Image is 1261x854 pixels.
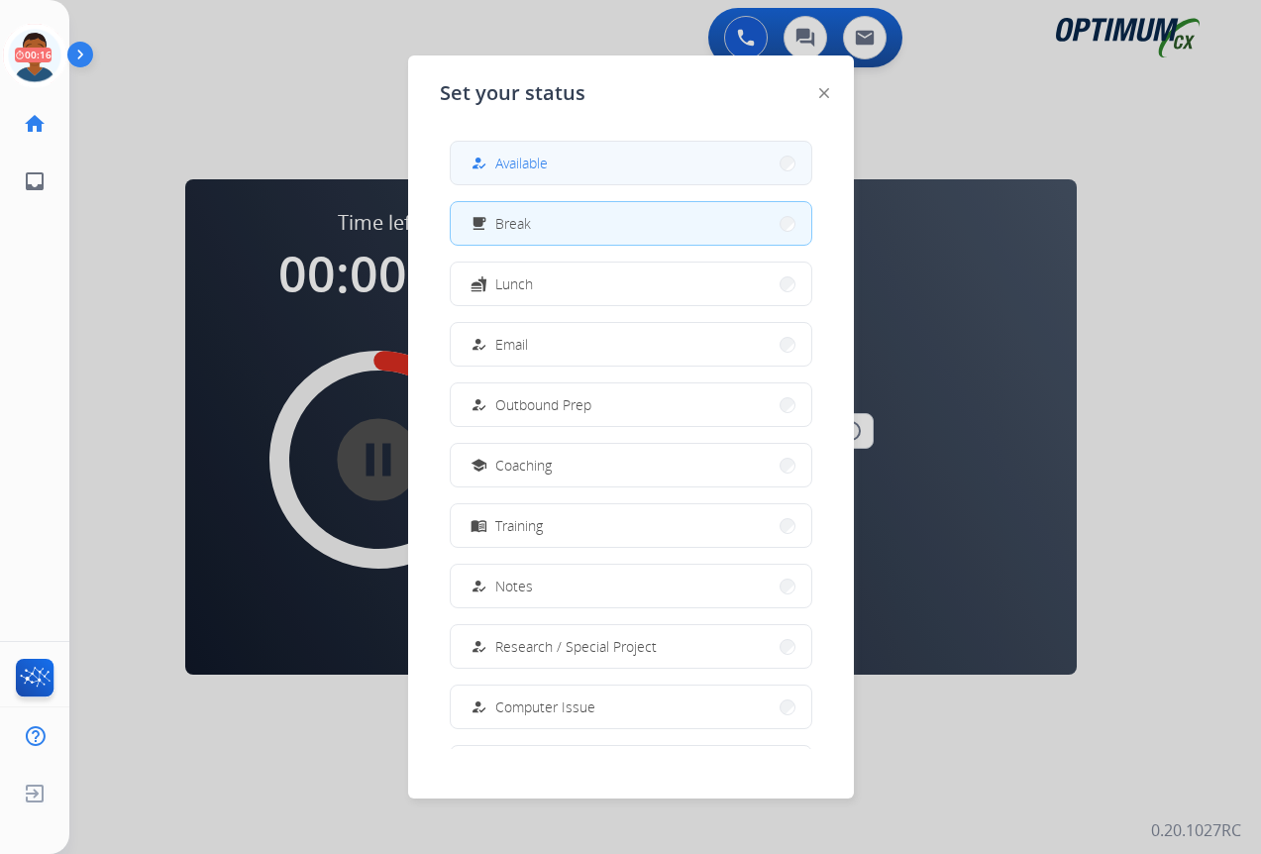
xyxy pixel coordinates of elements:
[495,394,591,415] span: Outbound Prep
[470,698,486,715] mat-icon: how_to_reg
[23,112,47,136] mat-icon: home
[470,396,486,413] mat-icon: how_to_reg
[1151,818,1241,842] p: 0.20.1027RC
[451,565,811,607] button: Notes
[451,444,811,486] button: Coaching
[495,153,548,173] span: Available
[470,457,486,474] mat-icon: school
[495,213,531,234] span: Break
[495,636,657,657] span: Research / Special Project
[470,336,486,353] mat-icon: how_to_reg
[470,155,486,171] mat-icon: how_to_reg
[495,696,595,717] span: Computer Issue
[440,79,585,107] span: Set your status
[470,638,486,655] mat-icon: how_to_reg
[451,263,811,305] button: Lunch
[470,517,486,534] mat-icon: menu_book
[451,746,811,789] button: Internet Issue
[495,273,533,294] span: Lunch
[495,334,528,355] span: Email
[451,202,811,245] button: Break
[470,215,486,232] mat-icon: free_breakfast
[451,142,811,184] button: Available
[470,275,486,292] mat-icon: fastfood
[495,576,533,596] span: Notes
[451,625,811,668] button: Research / Special Project
[470,578,486,594] mat-icon: how_to_reg
[451,383,811,426] button: Outbound Prep
[23,169,47,193] mat-icon: inbox
[495,455,552,476] span: Coaching
[819,88,829,98] img: close-button
[451,686,811,728] button: Computer Issue
[495,515,543,536] span: Training
[451,323,811,366] button: Email
[451,504,811,547] button: Training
